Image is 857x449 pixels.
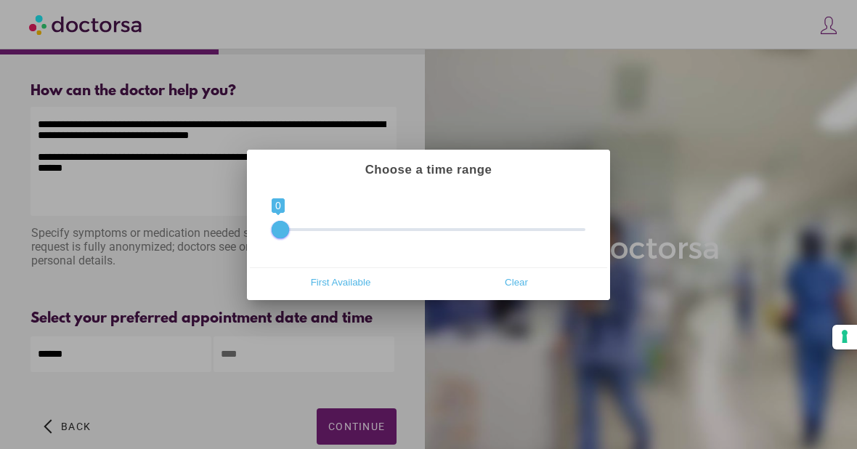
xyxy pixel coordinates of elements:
[257,272,424,294] span: First Available
[272,198,285,213] span: 0
[433,272,600,294] span: Clear
[832,325,857,349] button: Your consent preferences for tracking technologies
[365,163,492,177] strong: Choose a time range
[428,271,604,294] button: Clear
[253,271,428,294] button: First Available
